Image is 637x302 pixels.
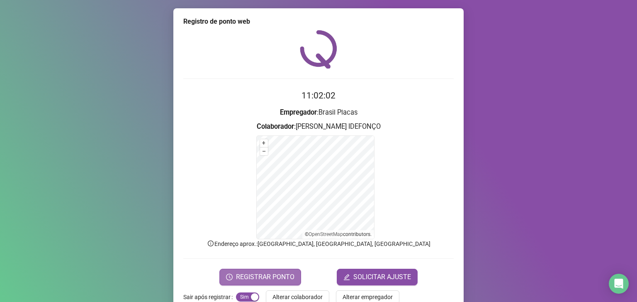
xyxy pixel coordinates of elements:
[300,30,337,69] img: QRPoint
[305,231,372,237] li: © contributors.
[609,274,629,294] div: Open Intercom Messenger
[183,17,454,27] div: Registro de ponto web
[353,272,411,282] span: SOLICITAR AJUSTE
[301,91,336,101] time: 11:02:02
[309,231,343,237] a: OpenStreetMap
[183,121,454,132] h3: : [PERSON_NAME] IDEFONÇO
[337,269,418,285] button: editSOLICITAR AJUSTE
[343,292,393,302] span: Alterar empregador
[219,269,301,285] button: REGISTRAR PONTO
[226,274,233,280] span: clock-circle
[183,107,454,118] h3: : Brasil Placas
[260,147,268,155] button: –
[236,272,294,282] span: REGISTRAR PONTO
[257,123,294,130] strong: Colaborador
[280,108,317,116] strong: Empregador
[343,274,350,280] span: edit
[260,139,268,147] button: +
[207,240,214,247] span: info-circle
[272,292,323,302] span: Alterar colaborador
[183,239,454,248] p: Endereço aprox. : [GEOGRAPHIC_DATA], [GEOGRAPHIC_DATA], [GEOGRAPHIC_DATA]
